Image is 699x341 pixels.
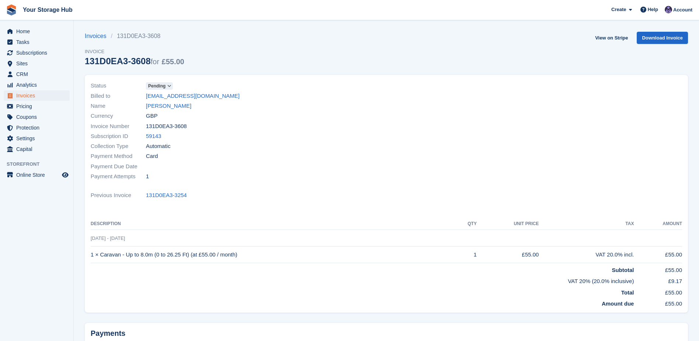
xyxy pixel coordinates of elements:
span: Home [16,26,60,37]
span: Pending [148,83,165,89]
span: Card [146,152,158,161]
nav: breadcrumbs [85,32,184,41]
a: Your Storage Hub [20,4,76,16]
a: View on Stripe [592,32,631,44]
td: £55.00 [477,247,539,263]
span: Sites [16,58,60,69]
span: Name [91,102,146,110]
span: Pricing [16,101,60,111]
span: Create [611,6,626,13]
a: menu [4,123,70,133]
span: Invoices [16,90,60,101]
a: Preview store [61,170,70,179]
a: Pending [146,82,173,90]
a: 59143 [146,132,161,141]
span: Analytics [16,80,60,90]
a: menu [4,133,70,144]
span: Invoice Number [91,122,146,131]
span: Payment Method [91,152,146,161]
span: Billed to [91,92,146,100]
a: menu [4,144,70,154]
a: menu [4,37,70,47]
strong: Total [621,289,634,296]
td: VAT 20% (20.0% inclusive) [91,274,634,286]
span: Previous Invoice [91,191,146,200]
th: Tax [539,218,634,230]
td: £55.00 [634,297,682,308]
span: Online Store [16,170,60,180]
a: Download Invoice [637,32,688,44]
td: £55.00 [634,247,682,263]
span: Protection [16,123,60,133]
a: menu [4,58,70,69]
th: QTY [454,218,477,230]
span: Automatic [146,142,171,151]
td: £9.17 [634,274,682,286]
td: £55.00 [634,263,682,274]
strong: Amount due [602,300,634,307]
span: Subscriptions [16,48,60,58]
td: £55.00 [634,286,682,297]
span: Help [648,6,658,13]
span: 131D0EA3-3608 [146,122,187,131]
span: Subscription ID [91,132,146,141]
img: stora-icon-8386f47178a22dfd0bd8f6a31ec36ba5ce8667c1dd55bd0f319d3a0aa187defe.svg [6,4,17,15]
span: CRM [16,69,60,79]
a: menu [4,80,70,90]
a: menu [4,48,70,58]
a: menu [4,101,70,111]
a: menu [4,112,70,122]
span: Collection Type [91,142,146,151]
a: 131D0EA3-3254 [146,191,187,200]
td: 1 × Caravan - Up to 8.0m (0 to 26.25 Ft) (at £55.00 / month) [91,247,454,263]
div: 131D0EA3-3608 [85,56,184,66]
span: Invoice [85,48,184,55]
span: Payment Attempts [91,172,146,181]
span: Payment Due Date [91,162,146,171]
a: [EMAIL_ADDRESS][DOMAIN_NAME] [146,92,240,100]
span: for [151,58,159,66]
th: Unit Price [477,218,539,230]
a: menu [4,90,70,101]
span: [DATE] - [DATE] [91,235,125,241]
span: Capital [16,144,60,154]
strong: Subtotal [612,267,634,273]
a: menu [4,170,70,180]
span: Status [91,82,146,90]
a: Invoices [85,32,111,41]
div: VAT 20.0% incl. [539,251,634,259]
img: Liam Beddard [665,6,672,13]
h2: Payments [91,329,682,338]
th: Amount [634,218,682,230]
a: menu [4,26,70,37]
a: menu [4,69,70,79]
span: Settings [16,133,60,144]
span: Account [673,6,692,14]
span: GBP [146,112,158,120]
th: Description [91,218,454,230]
a: [PERSON_NAME] [146,102,191,110]
span: Storefront [7,161,73,168]
span: Tasks [16,37,60,47]
span: £55.00 [162,58,184,66]
span: Coupons [16,112,60,122]
span: Currency [91,112,146,120]
td: 1 [454,247,477,263]
span: 1 [146,172,149,181]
